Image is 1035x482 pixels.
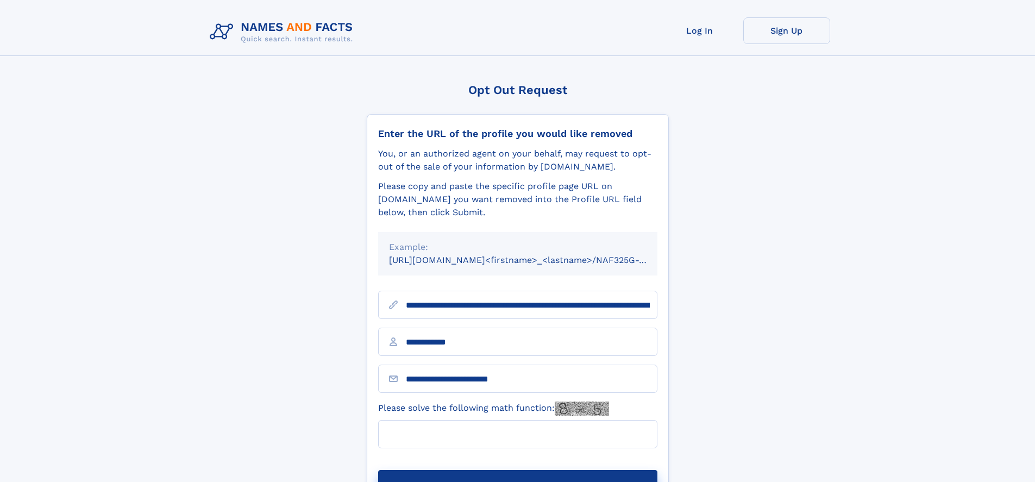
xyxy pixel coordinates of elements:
[367,83,669,97] div: Opt Out Request
[205,17,362,47] img: Logo Names and Facts
[378,180,657,219] div: Please copy and paste the specific profile page URL on [DOMAIN_NAME] you want removed into the Pr...
[378,147,657,173] div: You, or an authorized agent on your behalf, may request to opt-out of the sale of your informatio...
[389,241,647,254] div: Example:
[378,128,657,140] div: Enter the URL of the profile you would like removed
[743,17,830,44] a: Sign Up
[378,402,609,416] label: Please solve the following math function:
[389,255,678,265] small: [URL][DOMAIN_NAME]<firstname>_<lastname>/NAF325G-xxxxxxxx
[656,17,743,44] a: Log In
